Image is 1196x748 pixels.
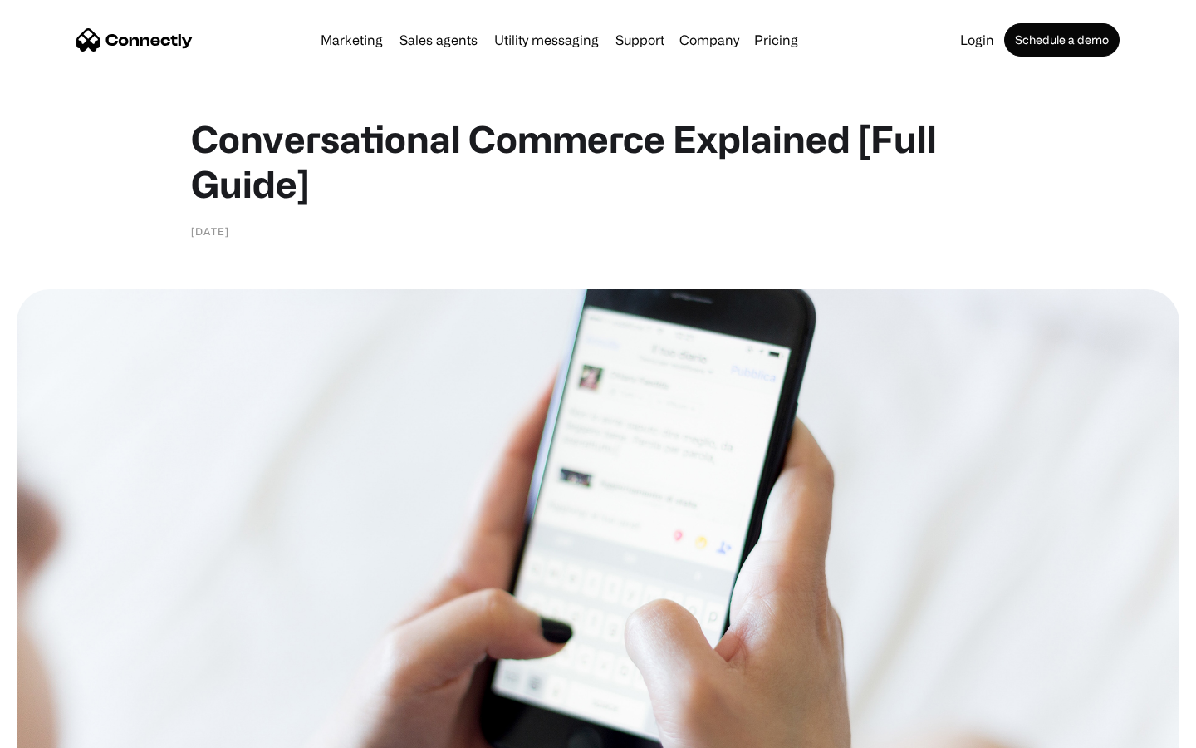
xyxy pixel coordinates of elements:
h1: Conversational Commerce Explained [Full Guide] [191,116,1005,206]
aside: Language selected: English [17,719,100,742]
a: Login [953,33,1001,47]
a: Marketing [314,33,390,47]
a: Sales agents [393,33,484,47]
div: [DATE] [191,223,229,239]
a: Support [609,33,671,47]
a: Pricing [747,33,805,47]
div: Company [679,28,739,52]
a: Schedule a demo [1004,23,1120,57]
a: Utility messaging [488,33,605,47]
ul: Language list [33,719,100,742]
